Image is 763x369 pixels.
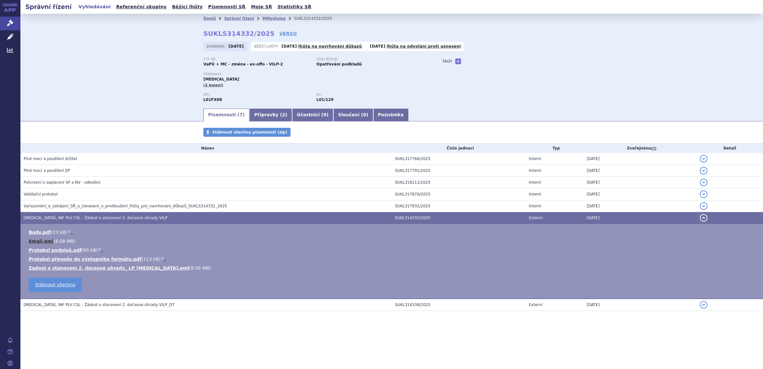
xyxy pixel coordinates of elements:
[161,257,166,262] a: 🔍
[529,192,541,196] span: Interní
[203,30,275,37] strong: SUKLS314332/2025
[529,168,541,173] span: Interní
[29,238,757,244] li: ( )
[700,155,707,163] button: detail
[98,248,103,253] a: 🔍
[392,177,526,188] td: SUKL318111/2025
[282,44,297,49] strong: [DATE]
[29,278,82,292] a: Stáhnout všechno
[29,265,189,271] a: Zadost o stanovení 2. docasne uhrady_ LP [MEDICAL_DATA].eml
[29,247,757,253] li: ( )
[392,153,526,165] td: SUKL317766/2025
[584,165,697,177] td: [DATE]
[333,109,373,121] a: Sloučení (0)
[363,112,366,117] span: 0
[392,212,526,224] td: SUKL314332/2025
[29,230,51,235] a: Body.pdf
[700,167,707,174] button: detail
[392,165,526,177] td: SUKL317791/2025
[203,128,291,137] a: Stáhnout všechny písemnosti (zip)
[29,256,757,262] li: ( )
[203,77,239,81] span: [MEDICAL_DATA]
[651,146,656,151] abbr: (?)
[203,93,310,97] p: ATC:
[584,299,697,311] td: [DATE]
[24,168,70,173] span: Plné moci a pověření ZP
[294,14,340,23] li: SUKLS314332/2025
[316,58,423,61] p: Stav řízení:
[191,265,209,271] span: 8.06 MB
[526,143,584,153] th: Typ
[24,180,100,185] span: Potvrzení o zaplacení SP a NV - odeslání
[77,3,113,11] a: Vyhledávání
[387,44,461,49] a: lhůta na odvolání proti usnesení
[584,188,697,200] td: [DATE]
[224,16,254,21] a: Správní řízení
[700,190,707,198] button: detail
[584,153,697,165] td: [DATE]
[55,239,73,244] span: 8.08 MB
[24,303,175,307] span: EMPLICITI, INF PLV CSL - Žádost o stanovení 2. dočasné úhrady VILP_OT
[29,248,82,253] a: Protokol podpisů.pdf
[392,200,526,212] td: SUKL317932/2025
[203,58,310,61] p: Typ SŘ:
[53,230,65,235] span: 23 kB
[584,212,697,224] td: [DATE]
[83,248,96,253] span: 85 kB
[442,58,452,65] h3: Tagy
[529,157,541,161] span: Interní
[203,73,429,76] p: Přípravky:
[29,265,757,271] li: ( )
[282,112,285,117] span: 2
[584,143,697,153] th: Zveřejněno
[584,200,697,212] td: [DATE]
[206,3,247,11] a: Písemnosti SŘ
[212,130,287,135] span: Stáhnout všechny písemnosti (zip)
[20,2,77,11] h2: Správní řízení
[254,44,280,49] span: Běžící lhůty:
[700,214,707,222] button: detail
[203,62,283,66] strong: VaPÚ + MC - změna - ex-offo - VILP-2
[529,303,542,307] span: Externí
[29,239,53,244] a: Email.eml
[700,179,707,186] button: detail
[392,143,526,153] th: Číslo jednací
[529,204,541,208] span: Interní
[316,93,423,97] p: RS:
[370,44,461,49] p: -
[24,192,58,196] span: Validační protokol
[262,16,286,21] a: MMyeloma
[203,83,223,87] span: (2 balení)
[143,257,159,262] span: 113 kB
[373,109,409,121] a: Poznámka
[29,257,141,262] a: Protokol převodu do výstupního formátu.pdf
[584,177,697,188] td: [DATE]
[239,112,243,117] span: 7
[323,112,327,117] span: 9
[700,301,707,309] button: detail
[114,3,169,11] a: Referenční skupiny
[203,97,222,102] strong: ELOTUZUMAB
[298,44,362,49] a: lhůta na navrhování důkazů
[292,109,333,121] a: Účastníci (9)
[24,157,77,161] span: Plné moci a pověření držitel
[370,44,385,49] strong: [DATE]
[282,44,362,49] p: -
[24,204,227,208] span: Vyrozumění_o_zahájení_SŘ_a_Usnesení_o_prodloužení_lhůty_pro_navrhování_důkazů_SUKLS314332_2025
[392,188,526,200] td: SUKL317870/2025
[20,143,392,153] th: Název
[455,58,461,64] a: +
[279,30,297,37] a: VERSO
[170,3,205,11] a: Běžící lhůty
[29,229,757,235] li: ( )
[203,109,249,121] a: Písemnosti (7)
[316,62,362,66] strong: Opatřování podkladů
[249,3,274,11] a: Moje SŘ
[67,230,73,235] a: 🔍
[229,44,244,49] strong: [DATE]
[529,180,541,185] span: Interní
[392,299,526,311] td: SUKL314338/2025
[207,44,227,49] span: Zahájeno:
[697,143,763,153] th: Detail
[249,109,292,121] a: Přípravky (2)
